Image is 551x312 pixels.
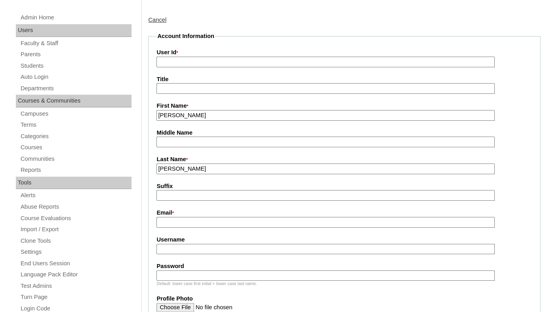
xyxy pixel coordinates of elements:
[20,72,132,82] a: Auto Login
[156,182,532,190] label: Suffix
[20,120,132,130] a: Terms
[156,281,532,287] div: Default: lower case first initial + lower case last name.
[20,270,132,280] a: Language Pack Editor
[20,154,132,164] a: Communities
[20,61,132,71] a: Students
[156,48,532,57] label: User Id
[20,224,132,234] a: Import / Export
[20,190,132,200] a: Alerts
[20,247,132,257] a: Settings
[20,109,132,119] a: Campuses
[20,236,132,246] a: Clone Tools
[20,38,132,48] a: Faculty & Staff
[20,281,132,291] a: Test Admins
[20,259,132,268] a: End Users Session
[20,165,132,175] a: Reports
[16,95,132,107] div: Courses & Communities
[20,13,132,23] a: Admin Home
[20,131,132,141] a: Categories
[156,32,215,40] legend: Account Information
[156,295,532,303] label: Profile Photo
[20,143,132,152] a: Courses
[156,102,532,110] label: First Name
[16,24,132,37] div: Users
[156,75,532,84] label: Title
[20,292,132,302] a: Turn Page
[148,17,166,23] a: Cancel
[156,262,532,270] label: Password
[20,213,132,223] a: Course Evaluations
[156,155,532,164] label: Last Name
[156,209,532,217] label: Email
[156,129,532,137] label: Middle Name
[16,177,132,189] div: Tools
[20,202,132,212] a: Abuse Reports
[20,84,132,93] a: Departments
[156,236,532,244] label: Username
[20,49,132,59] a: Parents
